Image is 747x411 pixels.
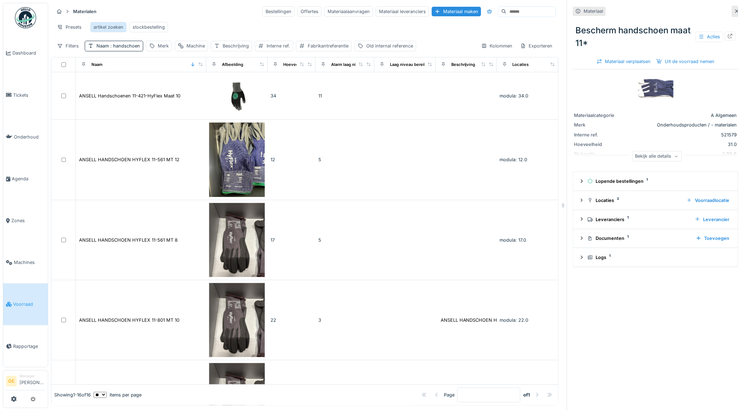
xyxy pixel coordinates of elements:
[574,131,628,138] div: Interne ref.
[500,157,528,162] span: modula: 12.0
[79,237,178,243] div: ANSELL HANDSCHOEN HYFLEX 11-561 MT 8
[576,175,735,188] summary: Lopende bestellingen1
[451,62,475,68] div: Beschrijving
[12,175,45,182] span: Agenda
[576,251,735,264] summary: Logs1
[209,123,265,197] img: ANSELL HANDSCHOEN HYFLEX 11-561 MT 12
[500,237,526,243] span: modula: 17.0
[3,242,48,283] a: Machines
[79,92,180,99] div: ANSELL Handschoenen 11-421-HyFlex Maat 10
[587,235,690,242] div: Documenten
[271,92,313,99] div: 34
[14,134,45,140] span: Onderhoud
[3,74,48,116] a: Tickets
[13,92,45,98] span: Tickets
[133,24,165,30] div: stockbestelling
[3,325,48,367] a: Rapportage
[79,317,179,323] div: ANSELL HANDSCHOEN HYFLEX 11-801 MT 10
[19,373,45,379] div: Manager
[6,376,17,387] li: GE
[692,215,732,224] div: Leverancier
[222,62,243,68] div: Afbeelding
[271,156,313,163] div: 12
[331,62,365,68] div: Alarm laag niveau
[54,41,82,51] div: Filters
[630,112,737,119] div: A Algemeen
[318,237,372,243] div: 5
[318,156,372,163] div: 5
[696,32,724,42] div: Acties
[3,200,48,242] a: Zones
[517,41,556,51] div: Exporteren
[3,116,48,158] a: Onderhoud
[94,24,123,30] div: artikel zoeken
[594,57,654,66] div: Materiaal verplaatsen
[91,62,102,68] div: Naam
[630,141,737,148] div: 31.0
[574,112,628,119] div: Materiaalcategorie
[584,8,603,15] div: Materiaal
[94,392,141,398] div: items per page
[19,373,45,389] li: [PERSON_NAME]
[11,217,45,224] span: Zones
[587,178,730,185] div: Lopende bestellingen
[441,317,565,323] div: ANSELL HANDSCHOEN HYFLEX 11-801 MT 10 rubix:22...
[513,62,529,68] div: Locaties
[432,7,481,16] div: Materiaal maken
[574,122,628,128] div: Merk
[587,216,689,223] div: Leveranciers
[478,41,516,51] div: Kolommen
[79,156,179,163] div: ANSELL HANDSCHOEN HYFLEX 11-561 MT 12
[318,317,372,323] div: 3
[13,301,45,308] span: Voorraad
[3,158,48,199] a: Agenda
[390,62,430,68] div: Laag niveau bereikt?
[573,21,738,52] div: Bescherm handschoen maat 11*
[283,62,308,68] div: Hoeveelheid
[12,50,45,56] span: Dashboard
[574,141,628,148] div: Hoeveelheid
[324,6,373,17] div: Materiaalaanvragen
[630,131,737,138] div: 521579
[223,43,249,49] div: Beschrijving
[630,122,737,128] div: Onderhoudsproducten / - materialen
[576,194,735,207] summary: Locaties2Voorraadlocatie
[523,392,530,398] strong: of 1
[14,259,45,266] span: Machines
[109,43,140,49] span: : handschoen
[209,75,265,117] img: ANSELL Handschoenen 11-421-HyFlex Maat 10
[209,203,265,277] img: ANSELL HANDSCHOEN HYFLEX 11-561 MT 8
[318,92,372,99] div: 11
[13,343,45,350] span: Rapportage
[271,237,313,243] div: 17
[6,373,45,390] a: GE Manager[PERSON_NAME]
[3,283,48,325] a: Voorraad
[444,392,455,398] div: Page
[500,317,529,323] span: modula: 22.0
[638,71,674,106] img: Bescherm handschoen maat 11*
[271,317,313,323] div: 22
[186,43,205,49] div: Machine
[684,196,732,205] div: Voorraadlocatie
[96,43,140,49] div: Naam
[54,22,85,32] div: Presets
[366,43,413,49] div: Old internal reference
[267,43,290,49] div: Interne ref.
[54,392,91,398] div: Showing 1 - 16 of 16
[209,283,265,357] img: ANSELL HANDSCHOEN HYFLEX 11-801 MT 10
[654,57,718,66] div: Uit de voorraad nemen
[262,6,295,17] div: Bestellingen
[587,254,730,261] div: Logs
[500,93,529,98] span: modula: 34.0
[158,43,169,49] div: Merk
[587,197,681,204] div: Locaties
[576,232,735,245] summary: Documenten1Toevoegen
[632,151,682,161] div: Bekijk alle details
[376,6,429,17] div: Materiaal leveranciers
[70,8,99,15] strong: Materialen
[308,43,349,49] div: Fabrikantreferentie
[15,7,36,28] img: Badge_color-CXgf-gQk.svg
[3,32,48,74] a: Dashboard
[297,6,322,17] div: Offertes
[693,233,732,243] div: Toevoegen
